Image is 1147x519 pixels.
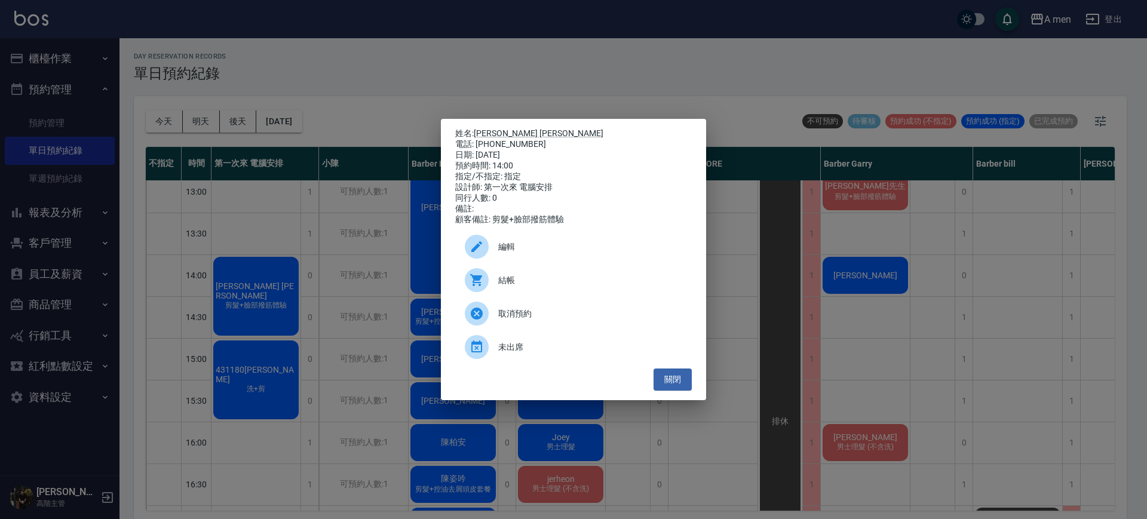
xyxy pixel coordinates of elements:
[455,193,692,204] div: 同行人數: 0
[455,171,692,182] div: 指定/不指定: 指定
[455,214,692,225] div: 顧客備註: 剪髮+臉部撥筋體驗
[498,341,682,354] span: 未出席
[498,274,682,287] span: 結帳
[455,330,692,364] div: 未出席
[455,263,692,297] a: 結帳
[455,128,692,139] p: 姓名:
[498,308,682,320] span: 取消預約
[455,204,692,214] div: 備註:
[455,230,692,263] div: 編輯
[654,368,692,391] button: 關閉
[498,241,682,253] span: 編輯
[474,128,603,138] a: [PERSON_NAME] [PERSON_NAME]
[455,182,692,193] div: 設計師: 第一次來 電腦安排
[455,150,692,161] div: 日期: [DATE]
[455,161,692,171] div: 預約時間: 14:00
[455,139,692,150] div: 電話: [PHONE_NUMBER]
[455,297,692,330] div: 取消預約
